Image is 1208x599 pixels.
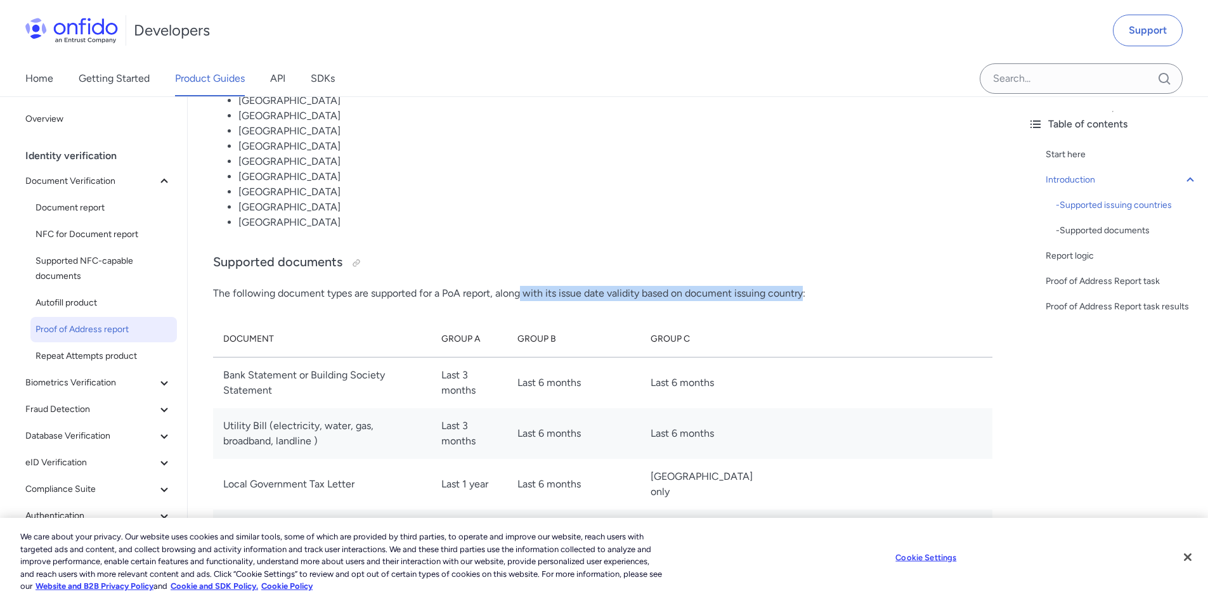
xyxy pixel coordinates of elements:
[36,295,172,311] span: Autofill product
[1056,198,1198,213] a: -Supported issuing countries
[238,169,992,184] li: [GEOGRAPHIC_DATA]
[640,459,774,510] td: [GEOGRAPHIC_DATA] only
[213,408,431,459] td: Utility Bill (electricity, water, gas, broadband, landline )
[36,322,172,337] span: Proof of Address report
[25,428,157,444] span: Database Verification
[30,248,177,289] a: Supported NFC-capable documents
[507,408,640,459] td: Last 6 months
[20,423,177,449] button: Database Verification
[30,222,177,247] a: NFC for Document report
[134,20,210,41] h1: Developers
[507,357,640,408] td: Last 6 months
[25,18,118,43] img: Onfido Logo
[20,106,177,132] a: Overview
[431,408,507,459] td: Last 3 months
[507,321,640,357] th: Group B
[1046,147,1198,162] a: Start here
[1174,543,1202,571] button: Close
[238,139,992,154] li: [GEOGRAPHIC_DATA]
[25,402,157,417] span: Fraud Detection
[36,349,172,364] span: Repeat Attempts product
[270,61,285,96] a: API
[261,581,313,591] a: Cookie Policy
[238,93,992,108] li: [GEOGRAPHIC_DATA]
[1113,15,1183,46] a: Support
[79,61,150,96] a: Getting Started
[238,154,992,169] li: [GEOGRAPHIC_DATA]
[238,184,992,200] li: [GEOGRAPHIC_DATA]
[25,143,182,169] div: Identity verification
[431,459,507,510] td: Last 1 year
[20,531,665,593] div: We care about your privacy. Our website uses cookies and similar tools, some of which are provide...
[238,108,992,124] li: [GEOGRAPHIC_DATA]
[1046,299,1198,314] a: Proof of Address Report task results
[20,370,177,396] button: Biometrics Verification
[1056,223,1198,238] a: -Supported documents
[25,375,157,390] span: Biometrics Verification
[36,254,172,284] span: Supported NFC-capable documents
[20,450,177,475] button: eID Verification
[238,200,992,215] li: [GEOGRAPHIC_DATA]
[1028,117,1198,132] div: Table of contents
[213,253,992,273] h3: Supported documents
[175,61,245,96] a: Product Guides
[431,357,507,408] td: Last 3 months
[238,215,992,230] li: [GEOGRAPHIC_DATA]
[25,112,172,127] span: Overview
[213,510,431,560] td: Benefits Letter (e.g. Job seeker allowance, House benefits, Tax credits)
[311,61,335,96] a: SDKs
[30,195,177,221] a: Document report
[20,503,177,529] button: Authentication
[20,169,177,194] button: Document Verification
[20,477,177,502] button: Compliance Suite
[640,408,774,459] td: Last 6 months
[887,545,966,570] button: Cookie Settings
[507,459,640,510] td: Last 6 months
[25,482,157,497] span: Compliance Suite
[213,321,431,357] th: Document
[213,357,431,408] td: Bank Statement or Building Society Statement
[25,174,157,189] span: Document Verification
[30,317,177,342] a: Proof of Address report
[238,124,992,139] li: [GEOGRAPHIC_DATA]
[36,227,172,242] span: NFC for Document report
[213,459,431,510] td: Local Government Tax Letter
[213,286,992,301] p: The following document types are supported for a PoA report, along with its issue date validity b...
[1046,172,1198,188] a: Introduction
[431,321,507,357] th: Group A
[25,455,157,470] span: eID Verification
[30,290,177,316] a: Autofill product
[431,510,507,560] td: Last 1 year
[36,200,172,216] span: Document report
[1046,248,1198,264] a: Report logic
[507,510,640,560] td: Last 6 months
[25,61,53,96] a: Home
[30,344,177,369] a: Repeat Attempts product
[980,63,1183,94] input: Onfido search input field
[640,357,774,408] td: Last 6 months
[1046,274,1198,289] a: Proof of Address Report task
[1056,198,1198,213] div: - Supported issuing countries
[171,581,258,591] a: Cookie and SDK Policy.
[640,321,774,357] th: Group C
[1056,223,1198,238] div: - Supported documents
[36,581,153,591] a: More information about our cookie policy., opens in a new tab
[20,397,177,422] button: Fraud Detection
[25,508,157,524] span: Authentication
